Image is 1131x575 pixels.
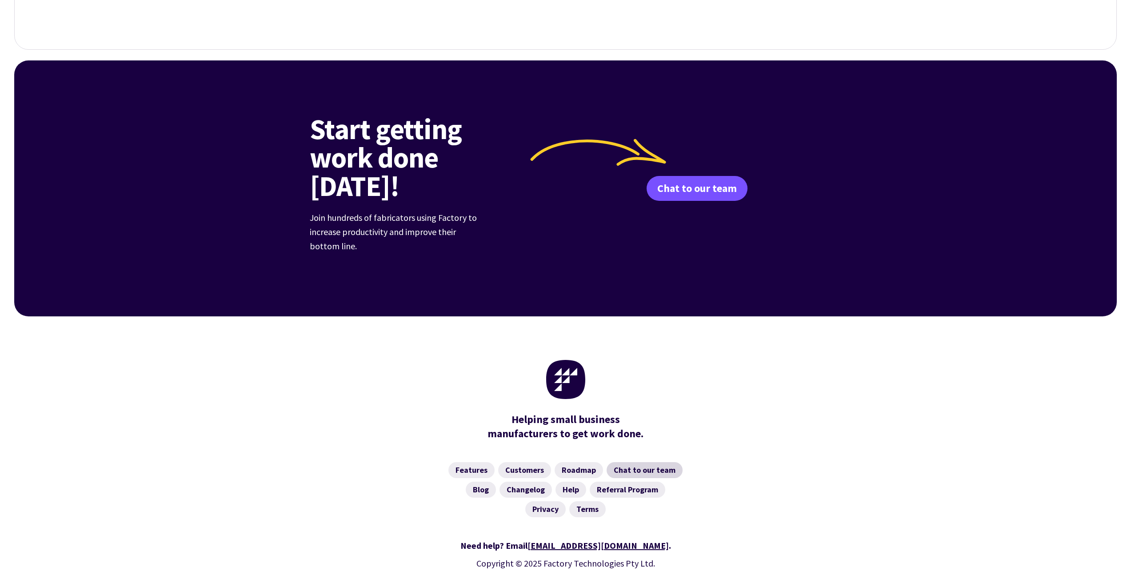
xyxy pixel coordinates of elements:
[466,482,496,498] a: Blog
[448,462,495,478] a: Features
[500,482,552,498] a: Changelog
[498,462,551,478] a: Customers
[556,482,586,498] a: Help
[310,556,822,571] p: Copyright © 2025 Factory Technologies Pty Ltd.
[1087,532,1131,575] iframe: Chat Widget
[525,501,566,517] a: Privacy
[310,462,822,517] nav: Footer Navigation
[528,540,669,551] a: [EMAIL_ADDRESS][DOMAIN_NAME]
[590,482,665,498] a: Referral Program
[647,176,747,201] a: Chat to our team
[512,412,620,427] mark: Helping small business
[484,412,648,441] div: manufacturers to get work done.
[569,501,606,517] a: Terms
[310,211,483,253] p: Join hundreds of fabricators using Factory to increase productivity and improve their bottom line.
[310,539,822,553] div: Need help? Email .
[310,115,528,200] h2: Start getting work done [DATE]!
[555,462,603,478] a: Roadmap
[607,462,683,478] a: Chat to our team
